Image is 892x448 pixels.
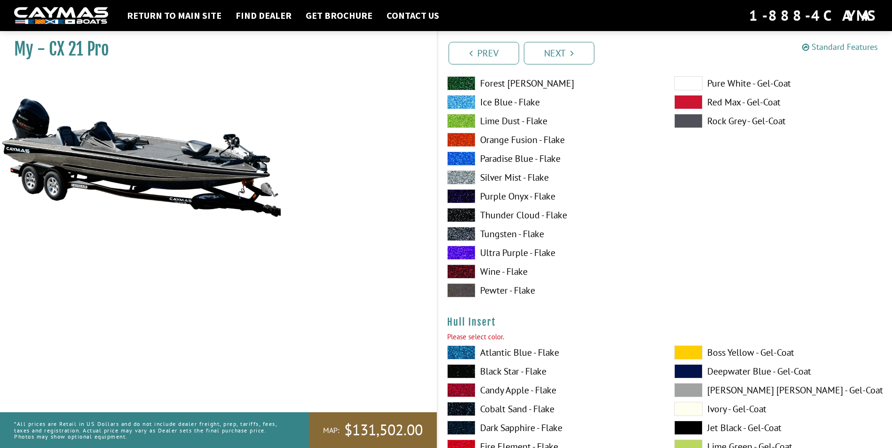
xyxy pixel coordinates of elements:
img: white-logo-c9c8dbefe5ff5ceceb0f0178aa75bf4bb51f6bca0971e226c86eb53dfe498488.png [14,7,108,24]
p: *All prices are Retail in US Dollars and do not include dealer freight, prep, tariffs, fees, taxe... [14,416,288,444]
div: Please select color. [447,332,883,343]
label: Pewter - Flake [447,283,655,297]
label: Cobalt Sand - Flake [447,402,655,416]
label: Red Max - Gel-Coat [674,95,883,109]
label: Pure White - Gel-Coat [674,76,883,90]
label: Candy Apple - Flake [447,383,655,397]
label: Forest [PERSON_NAME] [447,76,655,90]
a: Standard Features [802,41,878,52]
label: Thunder Cloud - Flake [447,208,655,222]
a: Get Brochure [301,9,377,22]
a: Find Dealer [231,9,296,22]
div: 1-888-4CAYMAS [749,5,878,26]
label: Wine - Flake [447,264,655,279]
span: $131,502.00 [344,420,423,440]
a: MAP:$131,502.00 [309,412,437,448]
label: Rock Grey - Gel-Coat [674,114,883,128]
label: [PERSON_NAME] [PERSON_NAME] - Gel-Coat [674,383,883,397]
label: Boss Yellow - Gel-Coat [674,345,883,360]
label: Deepwater Blue - Gel-Coat [674,364,883,378]
label: Dark Sapphire - Flake [447,421,655,435]
a: Contact Us [382,9,444,22]
label: Black Star - Flake [447,364,655,378]
label: Jet Black - Gel-Coat [674,421,883,435]
a: Prev [449,42,519,64]
label: Lime Dust - Flake [447,114,655,128]
label: Ultra Purple - Flake [447,246,655,260]
a: Next [524,42,594,64]
label: Silver Mist - Flake [447,170,655,184]
h1: My - CX 21 Pro [14,39,413,60]
label: Purple Onyx - Flake [447,189,655,203]
label: Paradise Blue - Flake [447,152,655,166]
label: Orange Fusion - Flake [447,133,655,147]
label: Ice Blue - Flake [447,95,655,109]
label: Ivory - Gel-Coat [674,402,883,416]
a: Return to main site [122,9,226,22]
label: Atlantic Blue - Flake [447,345,655,360]
label: Tungsten - Flake [447,227,655,241]
span: MAP: [323,425,339,435]
h4: Hull Insert [447,316,883,328]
